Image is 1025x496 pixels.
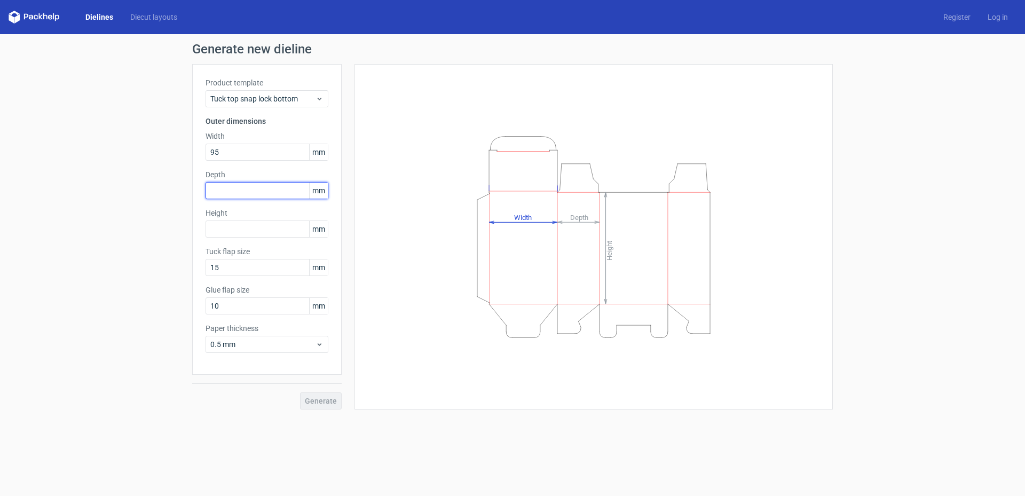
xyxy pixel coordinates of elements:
label: Width [206,131,328,141]
a: Diecut layouts [122,12,186,22]
span: mm [309,221,328,237]
span: Tuck top snap lock bottom [210,93,316,104]
label: Product template [206,77,328,88]
span: mm [309,144,328,160]
tspan: Height [605,240,613,260]
span: mm [309,298,328,314]
h1: Generate new dieline [192,43,833,56]
label: Depth [206,169,328,180]
tspan: Depth [570,213,588,221]
tspan: Width [514,213,532,221]
a: Dielines [77,12,122,22]
span: 0.5 mm [210,339,316,350]
span: mm [309,259,328,275]
a: Log in [979,12,1016,22]
span: mm [309,183,328,199]
label: Tuck flap size [206,246,328,257]
label: Height [206,208,328,218]
a: Register [935,12,979,22]
label: Paper thickness [206,323,328,334]
label: Glue flap size [206,285,328,295]
h3: Outer dimensions [206,116,328,127]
